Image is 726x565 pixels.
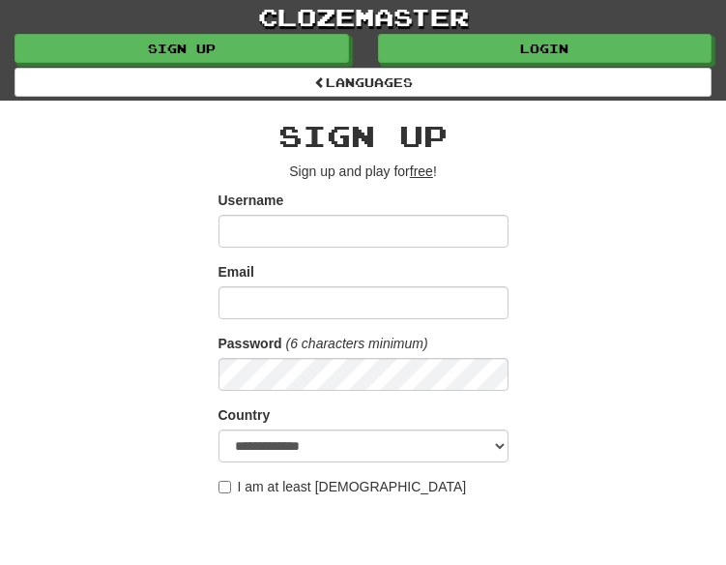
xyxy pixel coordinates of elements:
[15,34,349,63] a: Sign up
[218,191,284,210] label: Username
[218,120,508,152] h2: Sign up
[15,68,711,97] a: Languages
[218,262,254,282] label: Email
[286,336,428,351] em: (6 characters minimum)
[218,481,231,493] input: I am at least [DEMOGRAPHIC_DATA]
[410,164,433,179] u: free
[218,334,282,353] label: Password
[218,405,271,425] label: Country
[218,477,467,496] label: I am at least [DEMOGRAPHIC_DATA]
[218,162,508,181] p: Sign up and play for !
[378,34,712,63] a: Login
